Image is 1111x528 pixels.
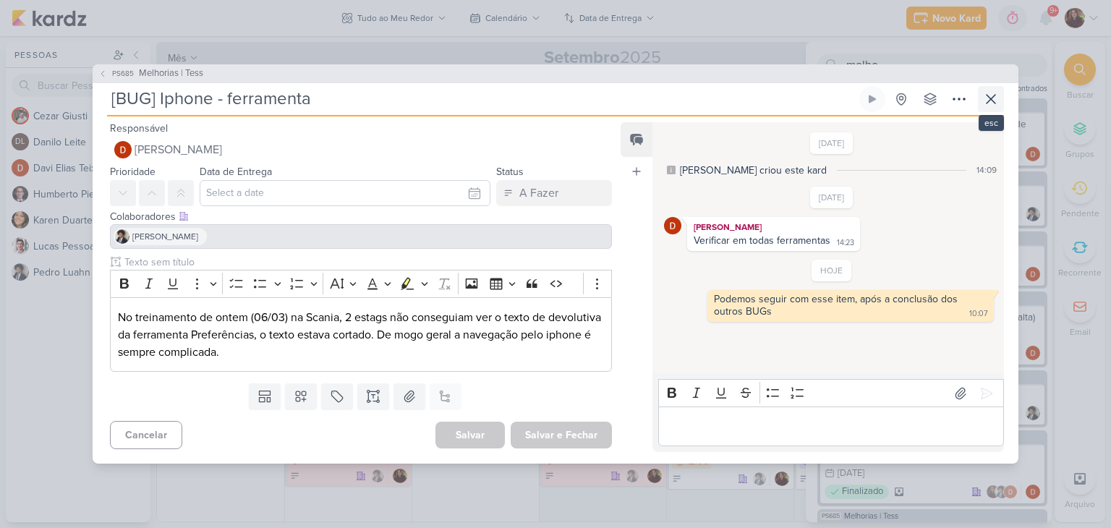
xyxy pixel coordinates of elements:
div: Podemos seguir com esse item, após a conclusão dos outros BUGs [714,293,961,318]
button: Cancelar [110,421,182,449]
input: Texto sem título [122,255,612,270]
label: Status [496,166,524,178]
label: Prioridade [110,166,156,178]
span: Melhorias | Tess [139,67,203,81]
button: A Fazer [496,180,612,206]
div: Ligar relógio [867,93,878,105]
div: Editor toolbar [110,270,612,298]
div: A Fazer [519,184,558,202]
span: [PERSON_NAME] [132,230,198,243]
span: PS685 [110,68,136,79]
div: Editor toolbar [658,379,1004,407]
label: Data de Entrega [200,166,272,178]
input: Select a date [200,180,490,206]
span: [PERSON_NAME] [135,141,222,158]
div: Colaboradores [110,209,612,224]
div: 14:23 [837,237,854,249]
input: Kard Sem Título [107,86,856,112]
div: Editor editing area: main [110,297,612,372]
p: No treinamento de ontem (06/03) na Scania, 2 estags não conseguiam ver o texto de devolutiva da f... [118,309,604,361]
div: Verificar em todas ferramentas [694,234,830,247]
button: PS685 Melhorias | Tess [98,67,203,81]
div: [PERSON_NAME] [690,220,857,234]
img: Pedro Luahn Simões [115,229,129,244]
img: Davi Elias Teixeira [664,217,681,234]
label: Responsável [110,122,168,135]
div: [PERSON_NAME] criou este kard [680,163,827,178]
img: Davi Elias Teixeira [114,141,132,158]
div: 10:07 [969,308,988,320]
div: 14:09 [976,163,997,176]
button: [PERSON_NAME] [110,137,612,163]
div: Editor editing area: main [658,406,1004,446]
div: esc [979,115,1004,131]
